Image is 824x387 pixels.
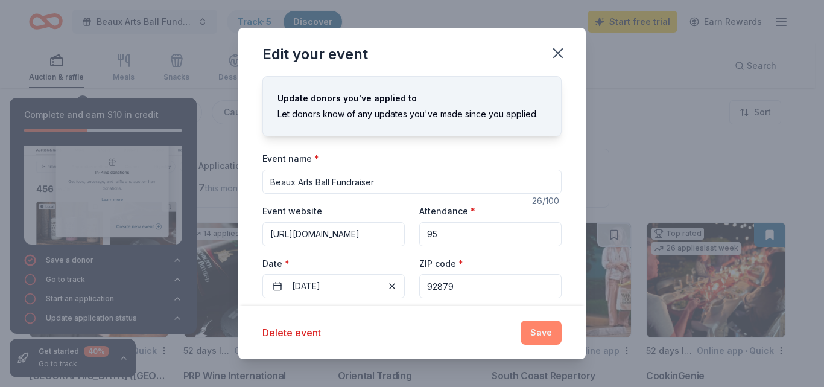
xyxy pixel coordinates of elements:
label: Event name [262,153,319,165]
label: ZIP code [419,258,463,270]
div: Update donors you've applied to [277,91,547,106]
div: 26 /100 [532,194,562,208]
input: https://www... [262,222,405,246]
input: 20 [419,222,562,246]
input: 12345 (U.S. only) [419,274,562,298]
label: Event website [262,205,322,217]
div: Edit your event [262,45,368,64]
button: Delete event [262,325,321,340]
label: Date [262,258,405,270]
div: Let donors know of any updates you've made since you applied. [277,107,547,121]
button: Save [521,321,562,345]
button: [DATE] [262,274,405,298]
label: Attendance [419,205,475,217]
input: Spring Fundraiser [262,170,562,194]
